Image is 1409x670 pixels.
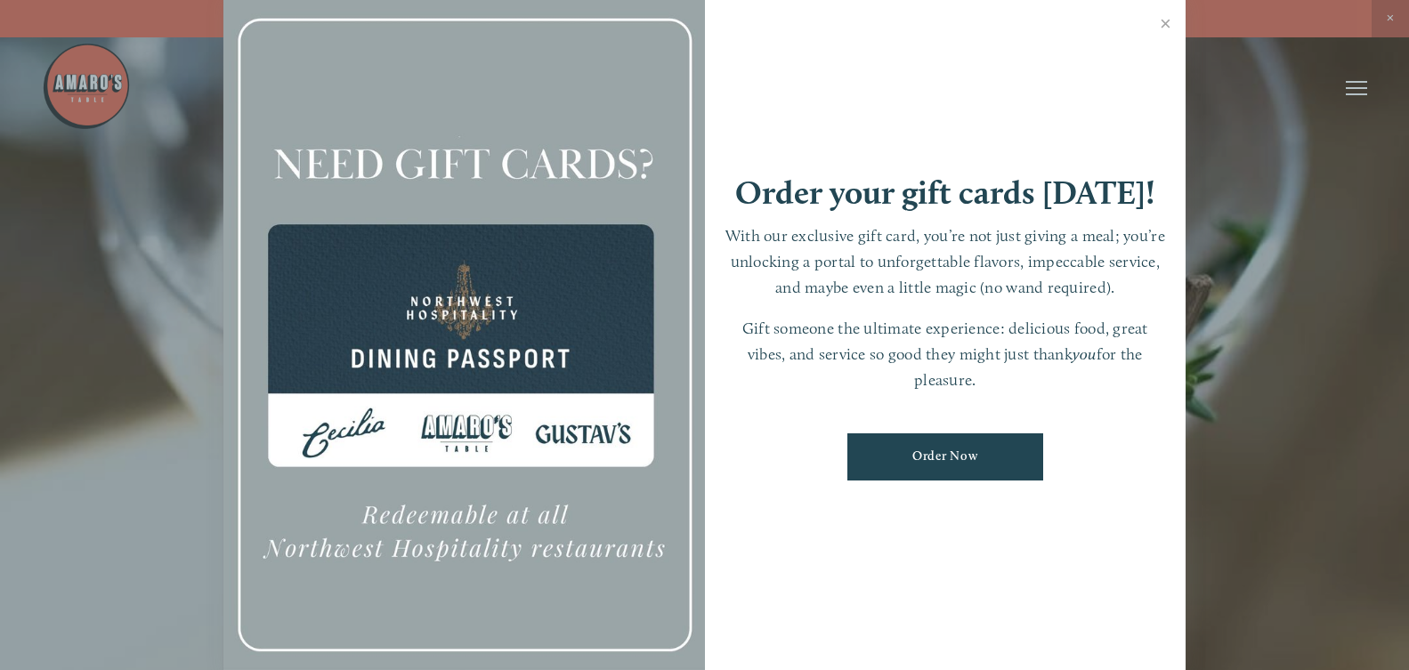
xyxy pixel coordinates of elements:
[735,176,1155,209] h1: Order your gift cards [DATE]!
[723,316,1169,392] p: Gift someone the ultimate experience: delicious food, great vibes, and service so good they might...
[847,433,1043,480] a: Order Now
[1073,344,1097,363] em: you
[1148,1,1183,51] a: Close
[723,223,1169,300] p: With our exclusive gift card, you’re not just giving a meal; you’re unlocking a portal to unforge...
